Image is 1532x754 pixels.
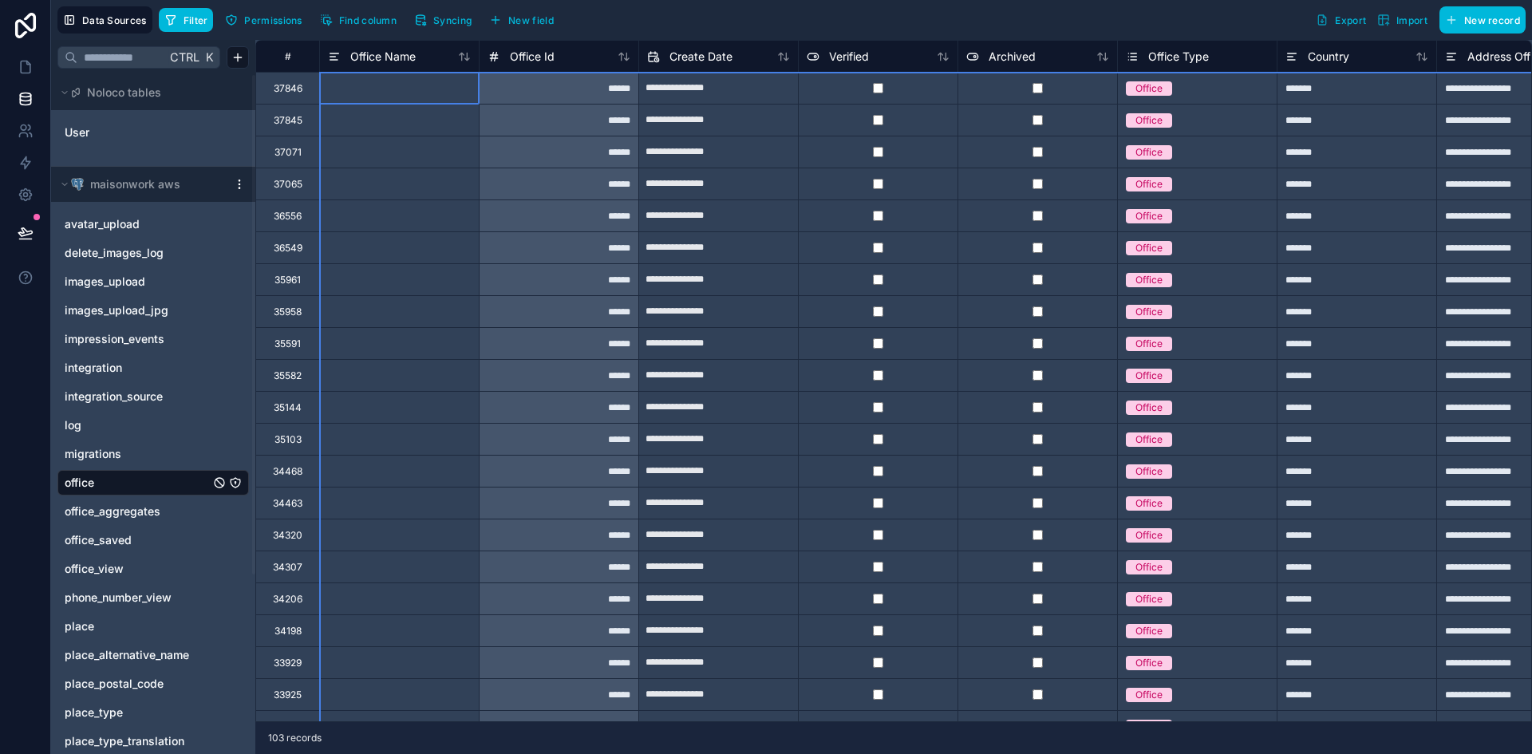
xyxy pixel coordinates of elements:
[65,274,210,290] a: images_upload
[274,625,302,638] div: 34198
[65,331,210,347] a: impression_events
[219,8,307,32] button: Permissions
[65,245,164,261] span: delete_images_log
[484,8,559,32] button: New field
[1135,401,1163,415] div: Office
[1308,49,1349,65] span: Country
[1135,432,1163,447] div: Office
[274,720,302,733] div: 33792
[65,705,210,720] a: place_type
[57,441,249,467] div: migrations
[1433,6,1526,34] a: New record
[65,733,210,749] a: place_type_translation
[65,446,210,462] a: migrations
[274,433,302,446] div: 35103
[57,269,249,294] div: images_upload
[57,298,249,323] div: images_upload_jpg
[274,242,302,255] div: 36549
[57,556,249,582] div: office_view
[65,274,145,290] span: images_upload
[273,593,302,606] div: 34206
[268,732,322,744] span: 103 records
[1135,720,1163,734] div: Office
[314,8,402,32] button: Find column
[274,114,302,127] div: 37845
[65,245,210,261] a: delete_images_log
[1464,14,1520,26] span: New record
[1135,305,1163,319] div: Office
[65,475,94,491] span: office
[65,331,164,347] span: impression_events
[274,210,302,223] div: 36556
[65,561,210,577] a: office_view
[1335,14,1366,26] span: Export
[87,85,161,101] span: Noloco tables
[274,146,302,159] div: 37071
[273,561,302,574] div: 34307
[65,389,210,405] a: integration_source
[433,14,472,26] span: Syncing
[65,503,160,519] span: office_aggregates
[65,302,168,318] span: images_upload_jpg
[1310,6,1372,34] button: Export
[65,590,210,606] a: phone_number_view
[90,176,180,192] span: maisonwork aws
[274,657,302,669] div: 33929
[57,6,152,34] button: Data Sources
[65,124,194,140] a: User
[274,178,302,191] div: 37065
[57,240,249,266] div: delete_images_log
[65,503,210,519] a: office_aggregates
[1135,624,1163,638] div: Office
[57,642,249,668] div: place_alternative_name
[65,475,210,491] a: office
[219,8,314,32] a: Permissions
[57,499,249,524] div: office_aggregates
[350,49,416,65] span: Office Name
[409,8,484,32] a: Syncing
[510,49,555,65] span: Office Id
[244,14,302,26] span: Permissions
[57,700,249,725] div: place_type
[65,417,81,433] span: log
[65,389,163,405] span: integration_source
[273,529,302,542] div: 34320
[57,585,249,610] div: phone_number_view
[65,676,210,692] a: place_postal_code
[1135,337,1163,351] div: Office
[168,47,201,67] span: Ctrl
[65,676,164,692] span: place_postal_code
[57,326,249,352] div: impression_events
[82,14,147,26] span: Data Sources
[274,338,301,350] div: 35591
[65,618,210,634] a: place
[57,355,249,381] div: integration
[274,82,302,95] div: 37846
[274,369,302,382] div: 35582
[65,216,140,232] span: avatar_upload
[65,417,210,433] a: log
[1439,6,1526,34] button: New record
[65,590,172,606] span: phone_number_view
[65,561,124,577] span: office_view
[1135,145,1163,160] div: Office
[203,52,215,63] span: K
[57,173,227,195] button: Postgres logomaisonwork aws
[1135,369,1163,383] div: Office
[57,384,249,409] div: integration_source
[1135,464,1163,479] div: Office
[65,216,210,232] a: avatar_upload
[65,360,210,376] a: integration
[508,14,554,26] span: New field
[829,49,869,65] span: Verified
[65,302,210,318] a: images_upload_jpg
[57,211,249,237] div: avatar_upload
[57,81,239,104] button: Noloco tables
[1135,113,1163,128] div: Office
[1135,177,1163,191] div: Office
[1396,14,1427,26] span: Import
[1148,49,1209,65] span: Office Type
[57,728,249,754] div: place_type_translation
[989,49,1036,65] span: Archived
[71,178,84,191] img: Postgres logo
